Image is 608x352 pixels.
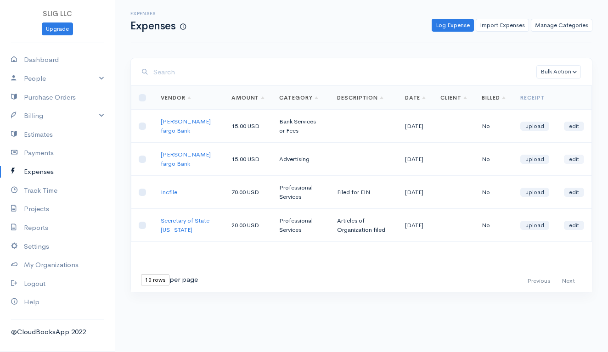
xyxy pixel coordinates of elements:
[474,209,513,242] td: No
[520,188,549,197] a: upload
[224,209,272,242] td: 20.00 USD
[440,94,467,101] a: Client
[330,176,398,209] td: Filed for EIN
[482,94,506,101] a: Billed
[398,176,433,209] td: [DATE]
[141,274,198,285] div: per page
[564,221,584,230] a: edit
[224,143,272,176] td: 15.00 USD
[161,94,191,101] a: Vendor
[405,94,426,101] a: Date
[279,94,318,101] a: Category
[272,176,329,209] td: Professional Services
[224,176,272,209] td: 70.00 USD
[330,209,398,242] td: Articles of Organization filed
[474,143,513,176] td: No
[474,110,513,143] td: No
[520,155,549,164] a: upload
[153,63,536,82] input: Search
[130,11,186,16] h6: Expenses
[564,188,584,197] a: edit
[398,110,433,143] td: [DATE]
[272,110,329,143] td: Bank Services or Fees
[231,94,265,101] a: Amount
[180,23,186,31] span: How to log your Expenses?
[272,209,329,242] td: Professional Services
[161,188,177,196] a: Incfile
[161,217,209,234] a: Secretary of State [US_STATE]
[398,209,433,242] td: [DATE]
[224,110,272,143] td: 15.00 USD
[536,65,581,78] button: Bulk Action
[161,151,211,168] a: [PERSON_NAME] fargo Bank
[520,122,549,131] a: upload
[130,20,186,32] h1: Expenses
[43,9,72,18] span: SLIG LLC
[161,117,211,134] a: [PERSON_NAME] fargo Bank
[474,176,513,209] td: No
[564,155,584,164] a: edit
[531,19,592,32] a: Manage Categories
[432,19,474,32] a: Log Expense
[476,19,529,32] a: Import Expenses
[42,22,73,36] a: Upgrade
[11,327,104,337] div: @CloudBooksApp 2022
[564,122,584,131] a: edit
[337,94,384,101] a: Description
[272,143,329,176] td: Advertising
[520,221,549,230] a: upload
[513,86,557,110] th: Receipt
[398,143,433,176] td: [DATE]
